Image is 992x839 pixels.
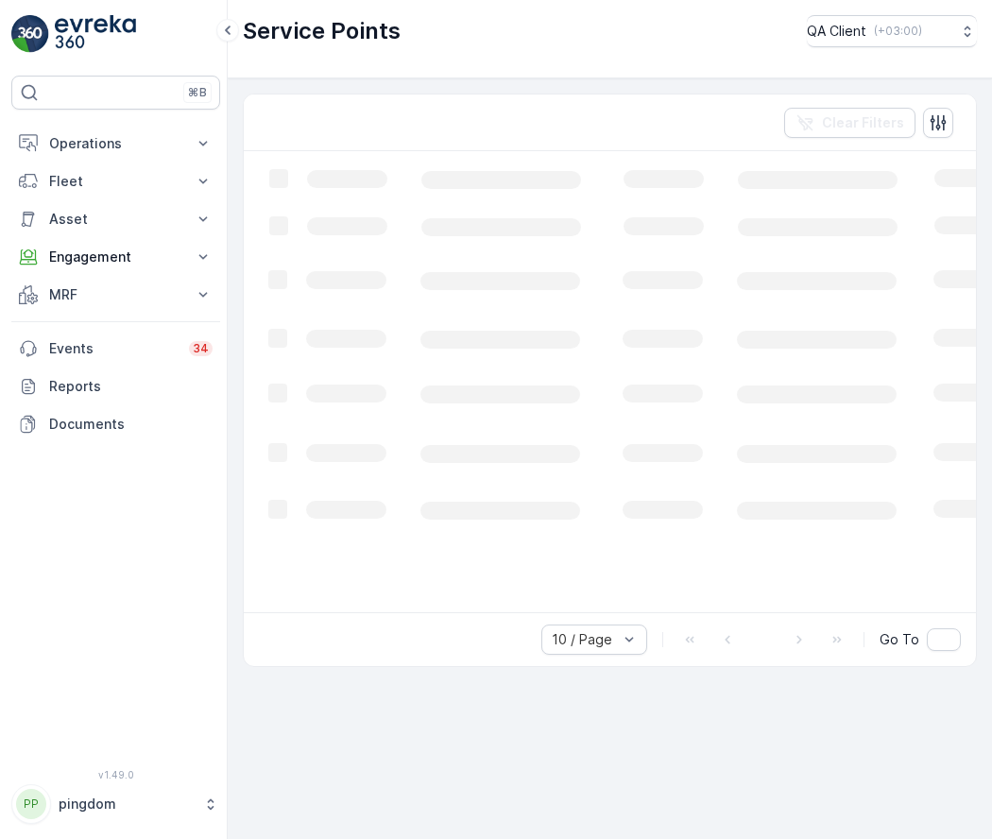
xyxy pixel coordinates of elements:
p: QA Client [807,22,866,41]
span: Go To [880,630,919,649]
span: v 1.49.0 [11,769,220,780]
p: ( +03:00 ) [874,24,922,39]
a: Documents [11,405,220,443]
button: MRF [11,276,220,314]
p: Engagement [49,248,182,266]
button: Operations [11,125,220,163]
img: logo_light-DOdMpM7g.png [55,15,136,53]
button: Asset [11,200,220,238]
div: PP [16,789,46,819]
p: Fleet [49,172,182,191]
p: Reports [49,377,213,396]
button: Clear Filters [784,108,915,138]
button: PPpingdom [11,784,220,824]
p: Documents [49,415,213,434]
p: 34 [193,341,209,356]
button: Fleet [11,163,220,200]
p: Events [49,339,178,358]
a: Events34 [11,330,220,368]
p: Asset [49,210,182,229]
p: MRF [49,285,182,304]
p: ⌘B [188,85,207,100]
img: logo [11,15,49,53]
button: QA Client(+03:00) [807,15,977,47]
p: Operations [49,134,182,153]
button: Engagement [11,238,220,276]
a: Reports [11,368,220,405]
p: pingdom [59,795,194,813]
p: Service Points [243,16,401,46]
p: Clear Filters [822,113,904,132]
